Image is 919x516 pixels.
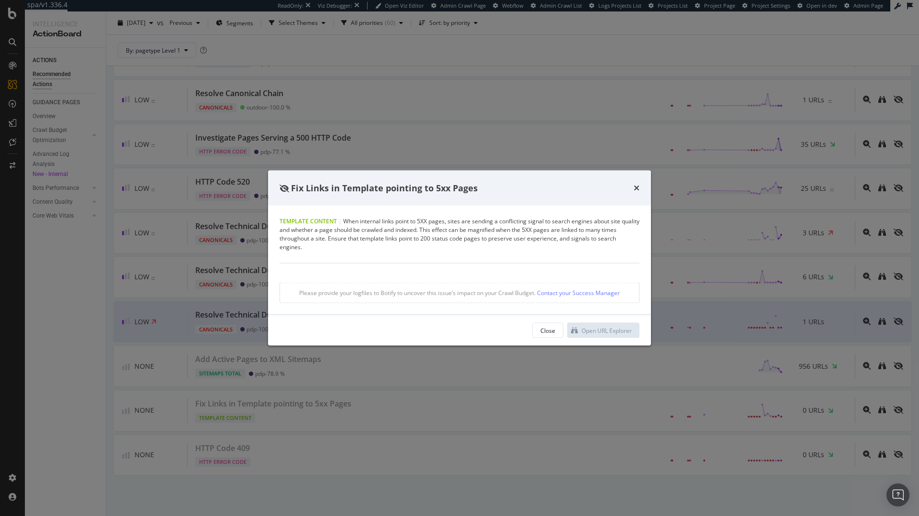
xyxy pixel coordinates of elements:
[280,217,639,252] div: When internal links point to 5XX pages, sites are sending a conflicting signal to search engines ...
[532,323,563,338] button: Close
[338,217,342,225] span: |
[886,483,909,506] div: Open Intercom Messenger
[582,326,632,334] div: Open URL Explorer
[536,289,620,297] a: Contact your Success Manager
[634,182,639,194] div: times
[280,184,289,192] div: eye-slash
[540,326,555,334] div: Close
[291,182,478,193] span: Fix Links in Template pointing to 5xx Pages
[268,170,651,346] div: modal
[567,323,639,338] button: Open URL Explorer
[280,217,337,225] span: Template Content
[280,283,639,303] div: Please provide your logfiles to Botify to uncover this issue’s impact on your Crawl Budget.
